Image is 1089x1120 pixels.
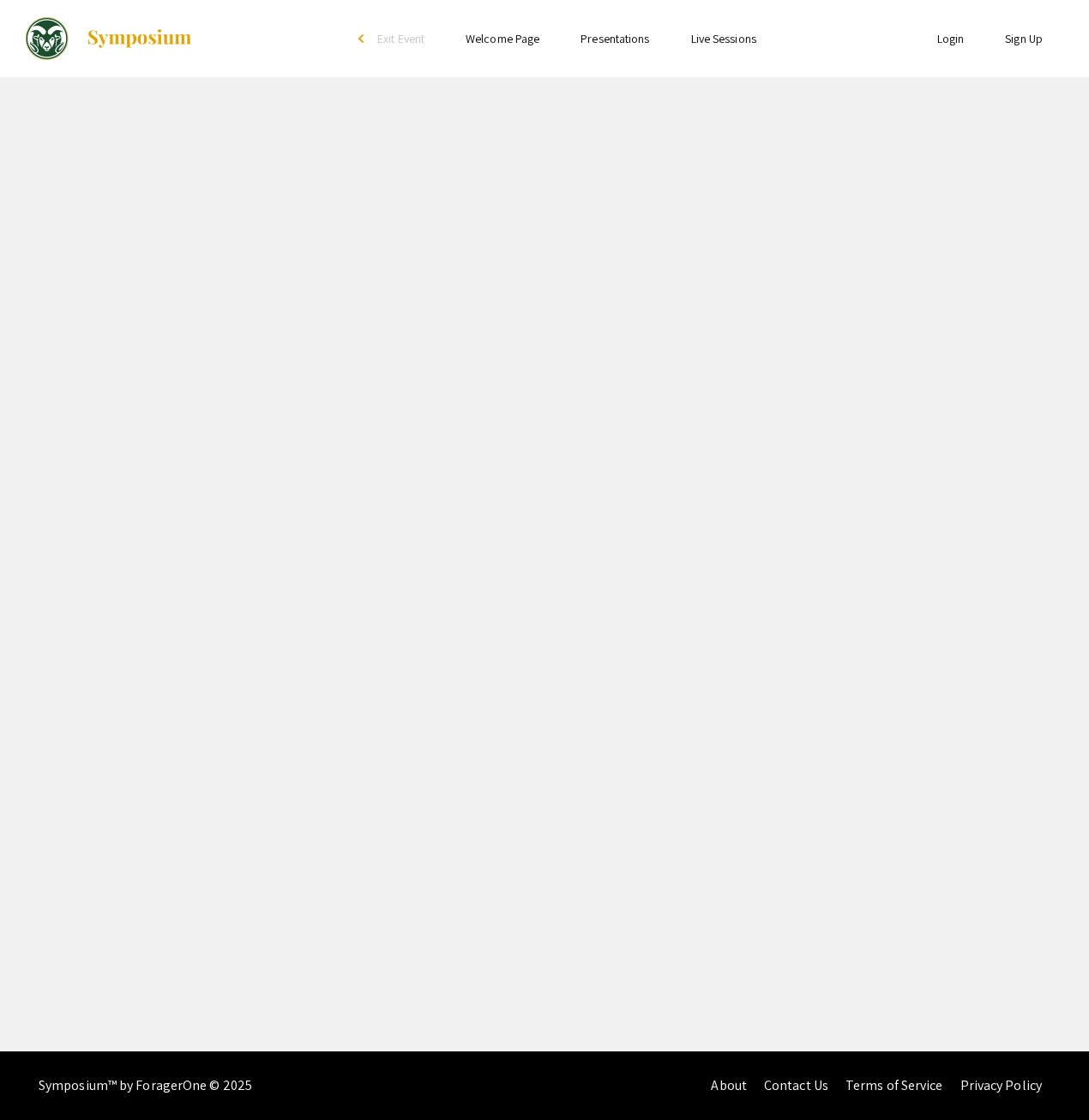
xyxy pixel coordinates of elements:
[1005,31,1043,46] a: Sign Up
[26,17,69,60] img: Multicultural Undergraduate Research Art and Leadership Symposium 2022
[845,1076,943,1094] a: Terms of Service
[377,31,424,46] span: Exit Event
[26,17,193,60] a: Multicultural Undergraduate Research Art and Leadership Symposium 2022
[960,1076,1042,1094] a: Privacy Policy
[764,1076,828,1094] a: Contact Us
[358,33,369,44] div: arrow_back_ios
[466,31,539,46] a: Welcome Page
[691,31,756,46] a: Live Sessions
[581,31,649,46] a: Presentations
[86,28,193,49] img: Symposium by ForagerOne
[711,1076,747,1094] a: About
[937,31,965,46] a: Login
[39,1051,252,1120] div: Symposium™ by ForagerOne © 2025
